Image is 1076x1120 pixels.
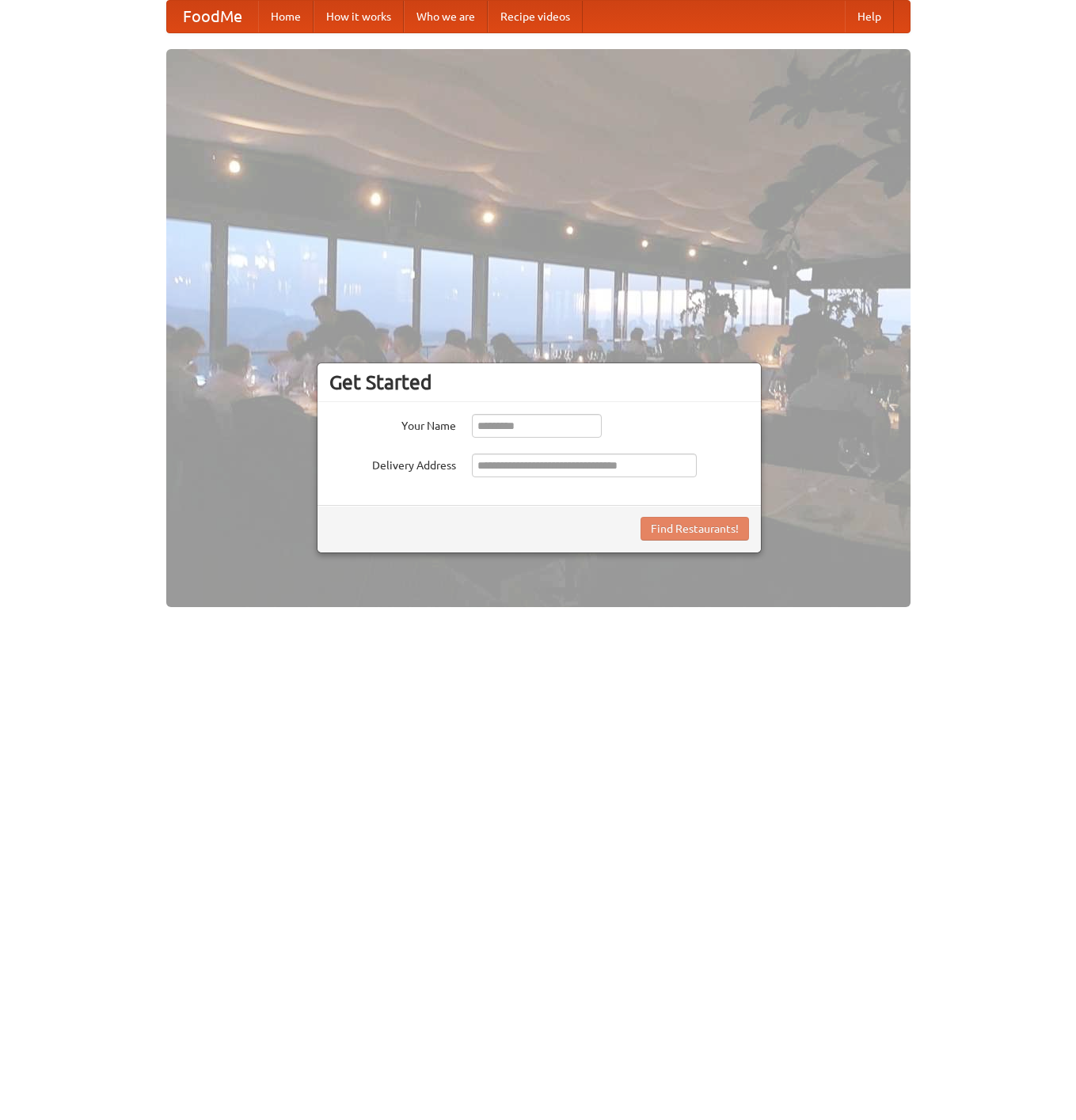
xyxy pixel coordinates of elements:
[329,370,749,394] h3: Get Started
[845,1,894,32] a: Help
[329,414,456,434] label: Your Name
[404,1,488,32] a: Who we are
[258,1,314,32] a: Home
[167,1,258,32] a: FoodMe
[488,1,583,32] a: Recipe videos
[314,1,404,32] a: How it works
[641,517,749,541] button: Find Restaurants!
[329,454,456,473] label: Delivery Address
